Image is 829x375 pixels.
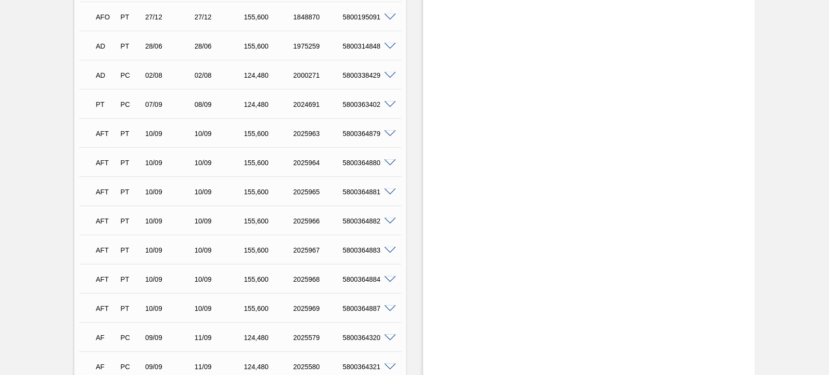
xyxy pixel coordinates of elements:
[93,327,118,348] div: Aguardando Faturamento
[118,363,143,371] div: Pedido de Compra
[96,217,116,225] p: AFT
[96,363,116,371] p: AF
[291,101,346,108] div: 2024691
[192,130,247,137] div: 10/09/2025
[93,6,118,28] div: Aguardando Fornecimento
[192,246,247,254] div: 10/09/2025
[93,210,118,232] div: Aguardando Fornecimento
[241,334,296,341] div: 124,480
[96,130,116,137] p: AFT
[93,239,118,261] div: Aguardando Fornecimento
[291,363,346,371] div: 2025580
[241,363,296,371] div: 124,480
[241,305,296,312] div: 155,600
[93,298,118,319] div: Aguardando Fornecimento
[340,363,395,371] div: 5800364321
[192,101,247,108] div: 08/09/2025
[340,101,395,108] div: 5800363402
[96,334,116,341] p: AF
[241,246,296,254] div: 155,600
[291,246,346,254] div: 2025967
[143,305,198,312] div: 10/09/2025
[118,305,143,312] div: Pedido de Transferência
[118,246,143,254] div: Pedido de Transferência
[192,334,247,341] div: 11/09/2025
[93,181,118,203] div: Aguardando Fornecimento
[96,71,116,79] p: AD
[291,130,346,137] div: 2025963
[93,269,118,290] div: Aguardando Fornecimento
[143,42,198,50] div: 28/06/2025
[241,13,296,21] div: 155,600
[192,159,247,167] div: 10/09/2025
[93,65,118,86] div: Aguardando Descarga
[340,334,395,341] div: 5800364320
[241,130,296,137] div: 155,600
[96,13,116,21] p: AFO
[340,159,395,167] div: 5800364880
[291,42,346,50] div: 1975259
[241,275,296,283] div: 155,600
[192,275,247,283] div: 10/09/2025
[340,13,395,21] div: 5800195091
[143,13,198,21] div: 27/12/2024
[118,130,143,137] div: Pedido de Transferência
[96,246,116,254] p: AFT
[96,159,116,167] p: AFT
[291,305,346,312] div: 2025969
[192,363,247,371] div: 11/09/2025
[291,159,346,167] div: 2025964
[291,13,346,21] div: 1848870
[143,130,198,137] div: 10/09/2025
[143,217,198,225] div: 10/09/2025
[93,35,118,57] div: Aguardando Descarga
[96,305,116,312] p: AFT
[143,188,198,196] div: 10/09/2025
[143,101,198,108] div: 07/09/2025
[340,305,395,312] div: 5800364887
[291,188,346,196] div: 2025965
[291,275,346,283] div: 2025968
[192,188,247,196] div: 10/09/2025
[241,71,296,79] div: 124,480
[340,42,395,50] div: 5800314848
[291,217,346,225] div: 2025966
[241,101,296,108] div: 124,480
[118,101,143,108] div: Pedido de Compra
[93,94,118,115] div: Pedido em Trânsito
[93,152,118,173] div: Aguardando Fornecimento
[340,246,395,254] div: 5800364883
[96,188,116,196] p: AFT
[143,71,198,79] div: 02/08/2025
[340,217,395,225] div: 5800364882
[93,123,118,144] div: Aguardando Fornecimento
[192,305,247,312] div: 10/09/2025
[241,159,296,167] div: 155,600
[118,188,143,196] div: Pedido de Transferência
[192,71,247,79] div: 02/08/2025
[291,71,346,79] div: 2000271
[241,217,296,225] div: 155,600
[118,217,143,225] div: Pedido de Transferência
[340,71,395,79] div: 5800338429
[340,188,395,196] div: 5800364881
[96,42,116,50] p: AD
[340,275,395,283] div: 5800364884
[340,130,395,137] div: 5800364879
[143,334,198,341] div: 09/09/2025
[118,71,143,79] div: Pedido de Compra
[241,188,296,196] div: 155,600
[96,275,116,283] p: AFT
[118,13,143,21] div: Pedido de Transferência
[192,13,247,21] div: 27/12/2024
[291,334,346,341] div: 2025579
[143,363,198,371] div: 09/09/2025
[118,334,143,341] div: Pedido de Compra
[192,42,247,50] div: 28/06/2025
[143,246,198,254] div: 10/09/2025
[143,275,198,283] div: 10/09/2025
[118,42,143,50] div: Pedido de Transferência
[143,159,198,167] div: 10/09/2025
[118,275,143,283] div: Pedido de Transferência
[192,217,247,225] div: 10/09/2025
